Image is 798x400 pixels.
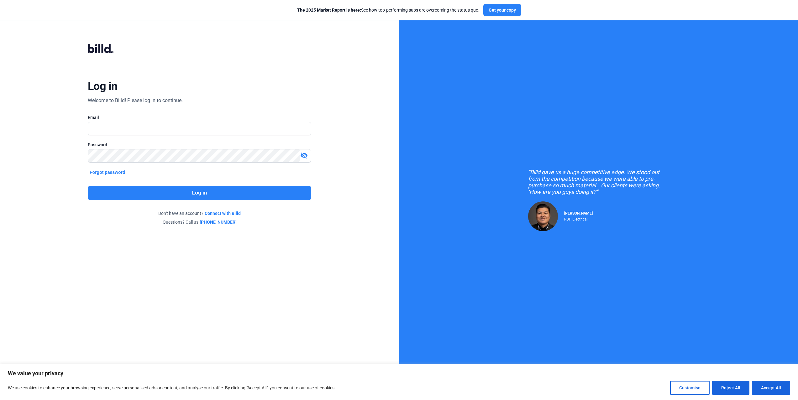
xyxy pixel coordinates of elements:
[483,4,521,16] button: Get your copy
[8,370,790,377] p: We value your privacy
[564,216,593,221] div: RDP Electrical
[88,97,183,104] div: Welcome to Billd! Please log in to continue.
[300,152,308,159] mat-icon: visibility_off
[205,210,241,216] a: Connect with Billd
[297,8,361,13] span: The 2025 Market Report is here:
[297,7,480,13] div: See how top-performing subs are overcoming the status quo.
[88,114,311,121] div: Email
[564,211,593,216] span: [PERSON_NAME]
[712,381,749,395] button: Reject All
[8,384,336,392] p: We use cookies to enhance your browsing experience, serve personalised ads or content, and analys...
[88,79,118,93] div: Log in
[88,142,311,148] div: Password
[88,186,311,200] button: Log in
[200,219,237,225] a: [PHONE_NUMBER]
[528,201,558,231] img: Raul Pacheco
[88,219,311,225] div: Questions? Call us
[88,169,127,176] button: Forgot password
[528,169,669,195] div: "Billd gave us a huge competitive edge. We stood out from the competition because we were able to...
[670,381,710,395] button: Customise
[752,381,790,395] button: Accept All
[88,210,311,216] div: Don't have an account?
